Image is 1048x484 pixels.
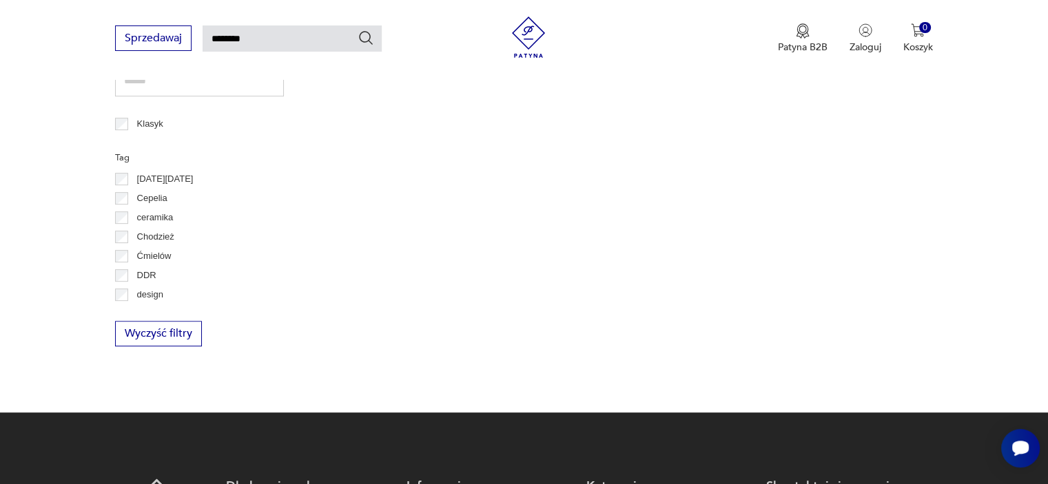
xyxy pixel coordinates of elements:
[778,23,828,54] button: Patyna B2B
[137,171,194,187] p: [DATE][DATE]
[903,41,933,54] p: Koszyk
[1001,429,1040,467] iframe: Smartsupp widget button
[137,116,163,131] p: Klasyk
[137,249,172,264] p: Ćmielów
[137,210,174,225] p: ceramika
[903,23,933,54] button: 0Koszyk
[859,23,872,37] img: Ikonka użytkownika
[911,23,925,37] img: Ikona koszyka
[508,17,549,58] img: Patyna - sklep z meblami i dekoracjami vintage
[115,321,202,346] button: Wyczyść filtry
[919,22,931,34] div: 0
[115,150,284,165] p: Tag
[137,191,167,206] p: Cepelia
[137,229,174,244] p: Chodzież
[137,287,163,302] p: design
[778,23,828,54] a: Ikona medaluPatyna B2B
[115,25,192,51] button: Sprzedawaj
[850,41,881,54] p: Zaloguj
[115,34,192,44] a: Sprzedawaj
[778,41,828,54] p: Patyna B2B
[358,30,374,46] button: Szukaj
[137,268,156,283] p: DDR
[796,23,810,39] img: Ikona medalu
[850,23,881,54] button: Zaloguj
